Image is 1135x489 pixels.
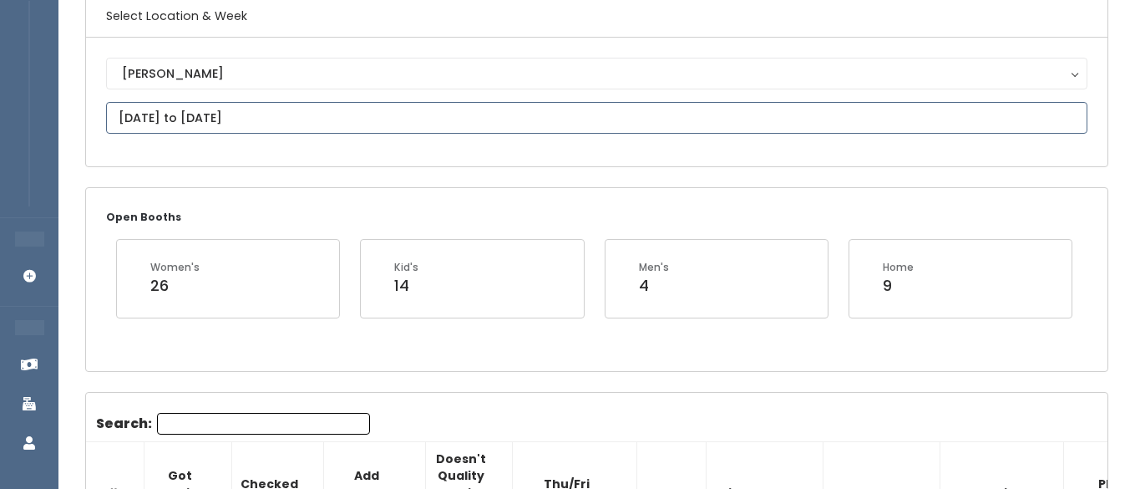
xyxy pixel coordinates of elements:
button: [PERSON_NAME] [106,58,1087,89]
input: August 30 - September 5, 2025 [106,102,1087,134]
div: [PERSON_NAME] [122,64,1072,83]
small: Open Booths [106,210,181,224]
div: Women's [150,260,200,275]
div: 26 [150,275,200,297]
div: Men's [639,260,669,275]
div: 4 [639,275,669,297]
div: 9 [883,275,914,297]
label: Search: [96,413,370,435]
div: Kid's [394,260,418,275]
div: Home [883,260,914,275]
input: Search: [157,413,370,435]
div: 14 [394,275,418,297]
